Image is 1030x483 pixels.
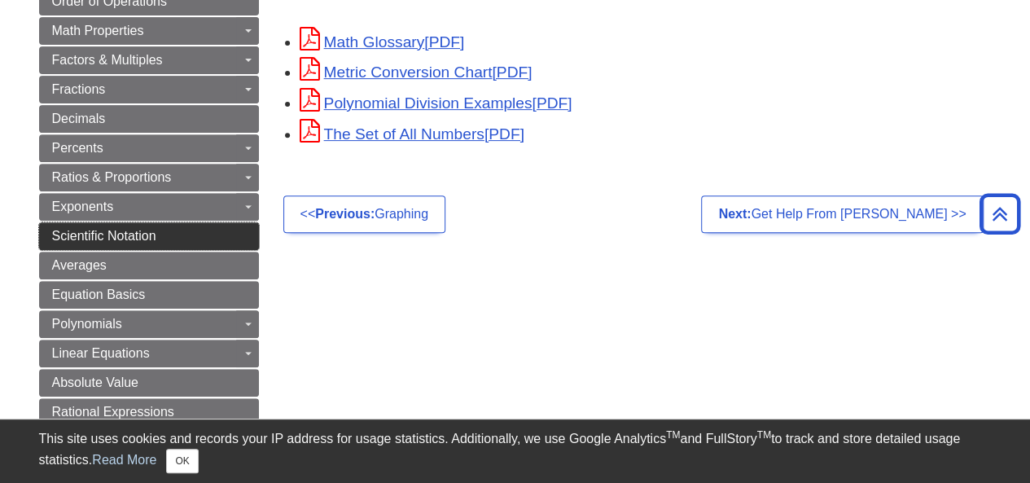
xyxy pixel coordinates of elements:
a: Linear Equations [39,340,259,367]
a: Polynomials [39,310,259,338]
button: Close [166,449,198,473]
span: Exponents [52,200,114,213]
a: Decimals [39,105,259,133]
span: Ratios & Proportions [52,170,172,184]
a: Fractions [39,76,259,103]
span: Averages [52,258,107,272]
span: Factors & Multiples [52,53,163,67]
a: Percents [39,134,259,162]
span: Polynomials [52,317,122,331]
strong: Previous: [315,207,375,221]
a: Link opens in new window [300,94,572,112]
span: Percents [52,141,103,155]
span: Rational Expressions [52,405,174,419]
a: Link opens in new window [300,64,533,81]
sup: TM [666,429,680,441]
span: Scientific Notation [52,229,156,243]
span: Equation Basics [52,288,146,301]
a: Rational Expressions [39,398,259,426]
span: Math Properties [52,24,144,37]
span: Fractions [52,82,106,96]
a: Scientific Notation [39,222,259,250]
a: Exponents [39,193,259,221]
a: Link opens in new window [300,33,465,50]
a: Equation Basics [39,281,259,309]
span: Absolute Value [52,375,138,389]
a: Absolute Value [39,369,259,397]
a: Read More [92,453,156,467]
a: Link opens in new window [300,125,524,143]
sup: TM [757,429,771,441]
a: Next:Get Help From [PERSON_NAME] >> [701,195,983,233]
a: Factors & Multiples [39,46,259,74]
a: Back to Top [974,203,1026,225]
a: Math Properties [39,17,259,45]
div: This site uses cookies and records your IP address for usage statistics. Additionally, we use Goo... [39,429,992,473]
a: Ratios & Proportions [39,164,259,191]
span: Decimals [52,112,106,125]
span: Linear Equations [52,346,150,360]
a: <<Previous:Graphing [283,195,445,233]
strong: Next: [718,207,751,221]
a: Averages [39,252,259,279]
